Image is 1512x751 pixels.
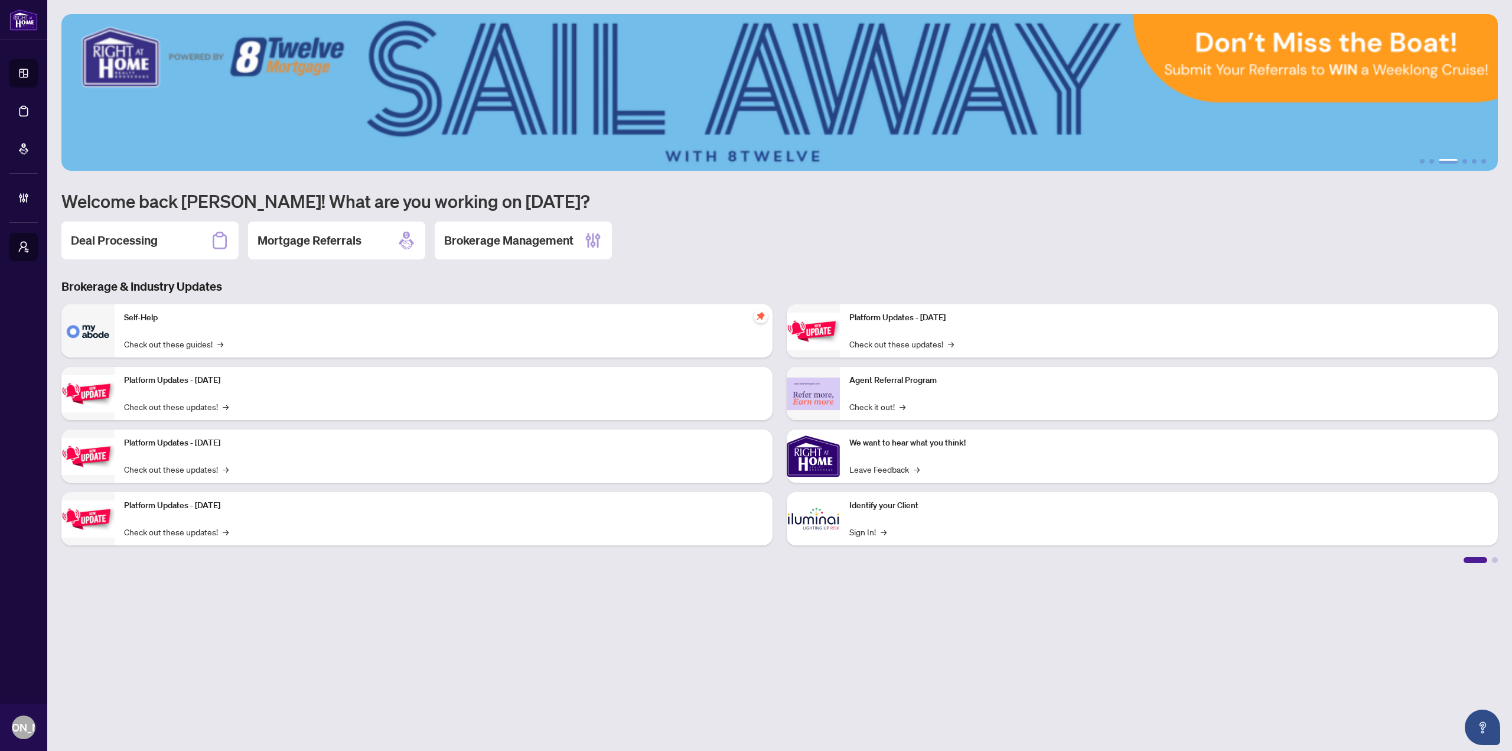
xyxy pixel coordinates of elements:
img: Platform Updates - September 16, 2025 [61,375,115,412]
p: Self-Help [124,311,763,324]
button: 4 [1462,159,1467,164]
h2: Deal Processing [71,232,158,249]
img: Platform Updates - July 21, 2025 [61,438,115,475]
button: 3 [1439,159,1458,164]
a: Check out these updates!→ [124,400,229,413]
img: Slide 2 [61,14,1498,171]
a: Check out these updates!→ [124,463,229,476]
p: Platform Updates - [DATE] [124,499,763,512]
span: → [223,400,229,413]
p: Platform Updates - [DATE] [124,374,763,387]
p: Identify your Client [849,499,1488,512]
a: Sign In!→ [849,525,887,538]
button: 6 [1481,159,1486,164]
img: Platform Updates - June 23, 2025 [787,313,840,350]
p: Platform Updates - [DATE] [849,311,1488,324]
p: Platform Updates - [DATE] [124,437,763,450]
a: Check it out!→ [849,400,905,413]
img: Agent Referral Program [787,378,840,410]
img: We want to hear what you think! [787,430,840,483]
img: Platform Updates - July 8, 2025 [61,500,115,538]
h2: Brokerage Management [444,232,573,249]
p: Agent Referral Program [849,374,1488,387]
span: → [900,400,905,413]
button: 1 [1420,159,1425,164]
span: → [223,525,229,538]
img: Self-Help [61,304,115,357]
button: 2 [1429,159,1434,164]
img: Identify your Client [787,492,840,545]
span: → [914,463,920,476]
p: We want to hear what you think! [849,437,1488,450]
a: Check out these updates!→ [849,337,954,350]
a: Check out these updates!→ [124,525,229,538]
span: → [217,337,223,350]
span: → [223,463,229,476]
span: → [881,525,887,538]
h2: Mortgage Referrals [258,232,361,249]
img: logo [9,9,38,31]
button: 5 [1472,159,1477,164]
span: pushpin [754,309,768,323]
span: user-switch [18,241,30,253]
a: Leave Feedback→ [849,463,920,476]
h1: Welcome back [PERSON_NAME]! What are you working on [DATE]? [61,190,1498,212]
a: Check out these guides!→ [124,337,223,350]
h3: Brokerage & Industry Updates [61,278,1498,295]
span: → [948,337,954,350]
button: Open asap [1465,710,1500,745]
